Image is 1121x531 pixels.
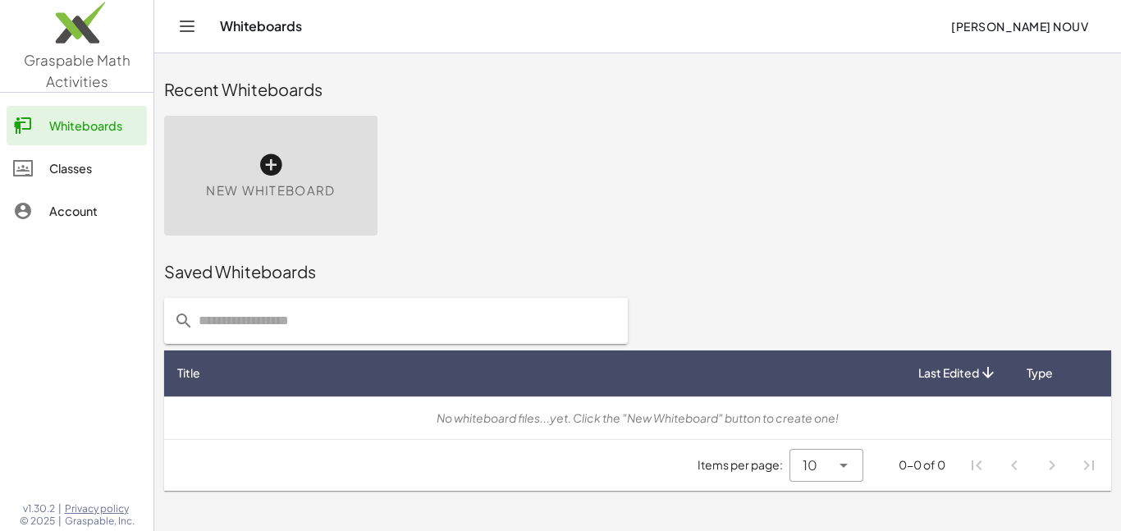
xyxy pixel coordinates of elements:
[698,456,789,474] span: Items per page:
[58,502,62,515] span: |
[49,158,140,178] div: Classes
[7,149,147,188] a: Classes
[7,191,147,231] a: Account
[174,13,200,39] button: Toggle navigation
[164,260,1111,283] div: Saved Whiteboards
[7,106,147,145] a: Whiteboards
[206,181,335,200] span: New Whiteboard
[174,311,194,331] i: prepended action
[65,502,135,515] a: Privacy policy
[20,515,55,528] span: © 2025
[177,364,200,382] span: Title
[49,116,140,135] div: Whiteboards
[177,410,1098,427] div: No whiteboard files...yet. Click the "New Whiteboard" button to create one!
[24,51,130,90] span: Graspable Math Activities
[164,78,1111,101] div: Recent Whiteboards
[918,364,979,382] span: Last Edited
[65,515,135,528] span: Graspable, Inc.
[899,456,945,474] div: 0-0 of 0
[938,11,1101,41] button: [PERSON_NAME] Nouv
[803,455,817,475] span: 10
[951,19,1088,34] span: [PERSON_NAME] Nouv
[58,515,62,528] span: |
[959,446,1108,484] nav: Pagination Navigation
[1027,364,1053,382] span: Type
[23,502,55,515] span: v1.30.2
[49,201,140,221] div: Account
